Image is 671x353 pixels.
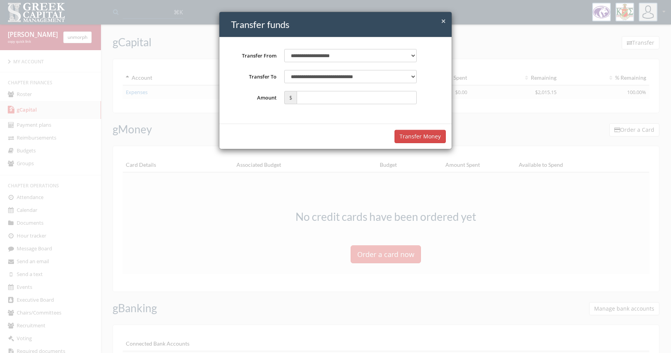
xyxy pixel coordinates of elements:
button: Transfer Money [395,130,446,143]
span: $ [284,91,297,104]
h4: Transfer funds [231,18,446,31]
span: × [441,16,446,26]
label: Amount [225,91,280,104]
label: Transfer To [225,70,280,83]
label: Transfer From [225,49,280,62]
